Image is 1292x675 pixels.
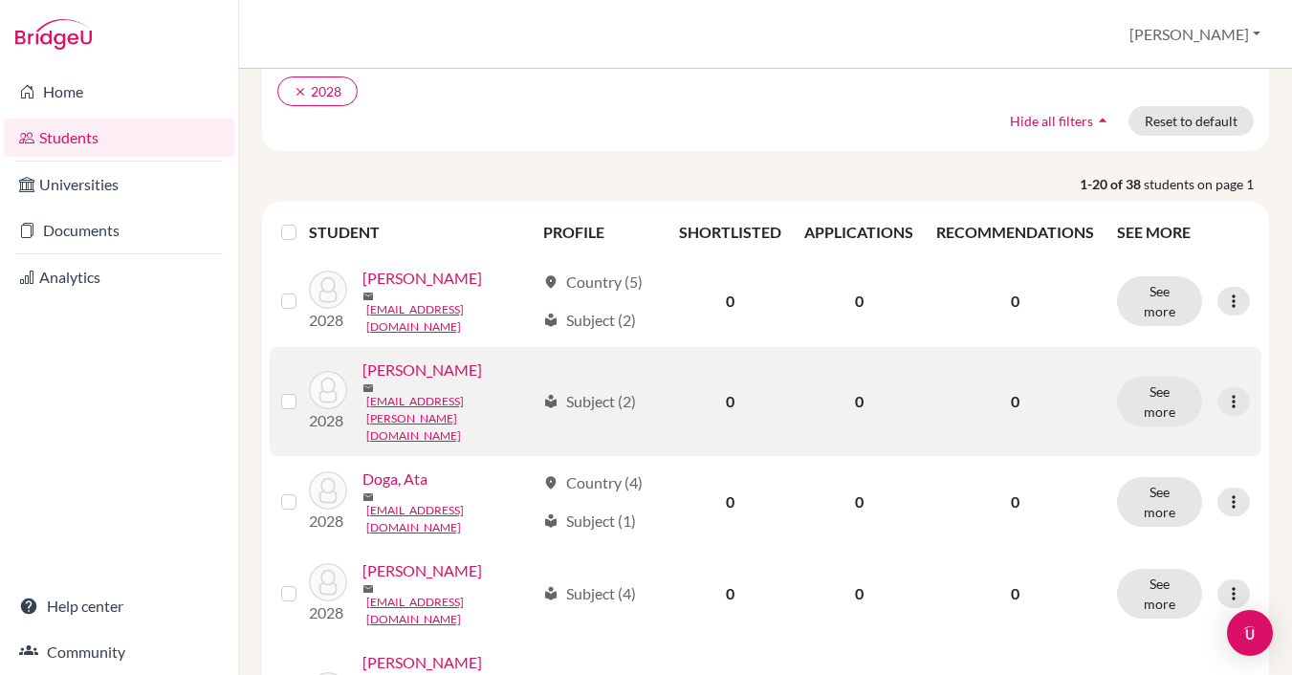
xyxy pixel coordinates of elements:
[309,209,532,255] th: STUDENT
[793,209,925,255] th: APPLICATIONS
[4,258,234,296] a: Analytics
[362,583,374,595] span: mail
[793,347,925,456] td: 0
[532,209,668,255] th: PROFILE
[362,267,482,290] a: [PERSON_NAME]
[294,85,307,98] i: clear
[309,563,347,601] img: Dudka, Ewa
[362,468,427,490] a: Doga, Ata
[362,291,374,302] span: mail
[1117,377,1202,426] button: See more
[668,209,793,255] th: SHORTLISTED
[309,271,347,309] img: Amiri, Nika
[1227,610,1273,656] div: Open Intercom Messenger
[668,456,793,548] td: 0
[366,594,535,628] a: [EMAIL_ADDRESS][DOMAIN_NAME]
[309,471,347,510] img: Doga, Ata
[15,19,92,50] img: Bridge-U
[362,382,374,394] span: mail
[1128,106,1254,136] button: Reset to default
[543,271,643,294] div: Country (5)
[543,394,558,409] span: local_library
[1117,276,1202,326] button: See more
[668,255,793,347] td: 0
[309,409,347,432] p: 2028
[668,347,793,456] td: 0
[309,510,347,533] p: 2028
[366,393,535,445] a: [EMAIL_ADDRESS][PERSON_NAME][DOMAIN_NAME]
[366,502,535,536] a: [EMAIL_ADDRESS][DOMAIN_NAME]
[362,491,374,503] span: mail
[936,582,1094,605] p: 0
[309,309,347,332] p: 2028
[309,371,347,409] img: Biermann, Nami
[543,513,558,529] span: local_library
[1080,174,1144,194] strong: 1-20 of 38
[4,165,234,204] a: Universities
[1121,16,1269,53] button: [PERSON_NAME]
[4,119,234,157] a: Students
[936,490,1094,513] p: 0
[4,587,234,625] a: Help center
[793,255,925,347] td: 0
[793,456,925,548] td: 0
[1106,209,1261,255] th: SEE MORE
[362,651,482,674] a: [PERSON_NAME]
[4,73,234,111] a: Home
[543,475,558,490] span: location_on
[1117,477,1202,527] button: See more
[543,274,558,290] span: location_on
[925,209,1106,255] th: RECOMMENDATIONS
[1093,111,1112,130] i: arrow_drop_up
[543,471,643,494] div: Country (4)
[309,601,347,624] p: 2028
[277,76,358,106] button: clear2028
[543,390,636,413] div: Subject (2)
[4,633,234,671] a: Community
[668,548,793,640] td: 0
[793,548,925,640] td: 0
[366,301,535,336] a: [EMAIL_ADDRESS][DOMAIN_NAME]
[543,510,636,533] div: Subject (1)
[362,359,482,381] a: [PERSON_NAME]
[994,106,1128,136] button: Hide all filtersarrow_drop_up
[936,390,1094,413] p: 0
[936,290,1094,313] p: 0
[543,582,636,605] div: Subject (4)
[543,313,558,328] span: local_library
[543,309,636,332] div: Subject (2)
[543,586,558,601] span: local_library
[4,211,234,250] a: Documents
[1144,174,1269,194] span: students on page 1
[1117,569,1202,619] button: See more
[362,559,482,582] a: [PERSON_NAME]
[1010,113,1093,129] span: Hide all filters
